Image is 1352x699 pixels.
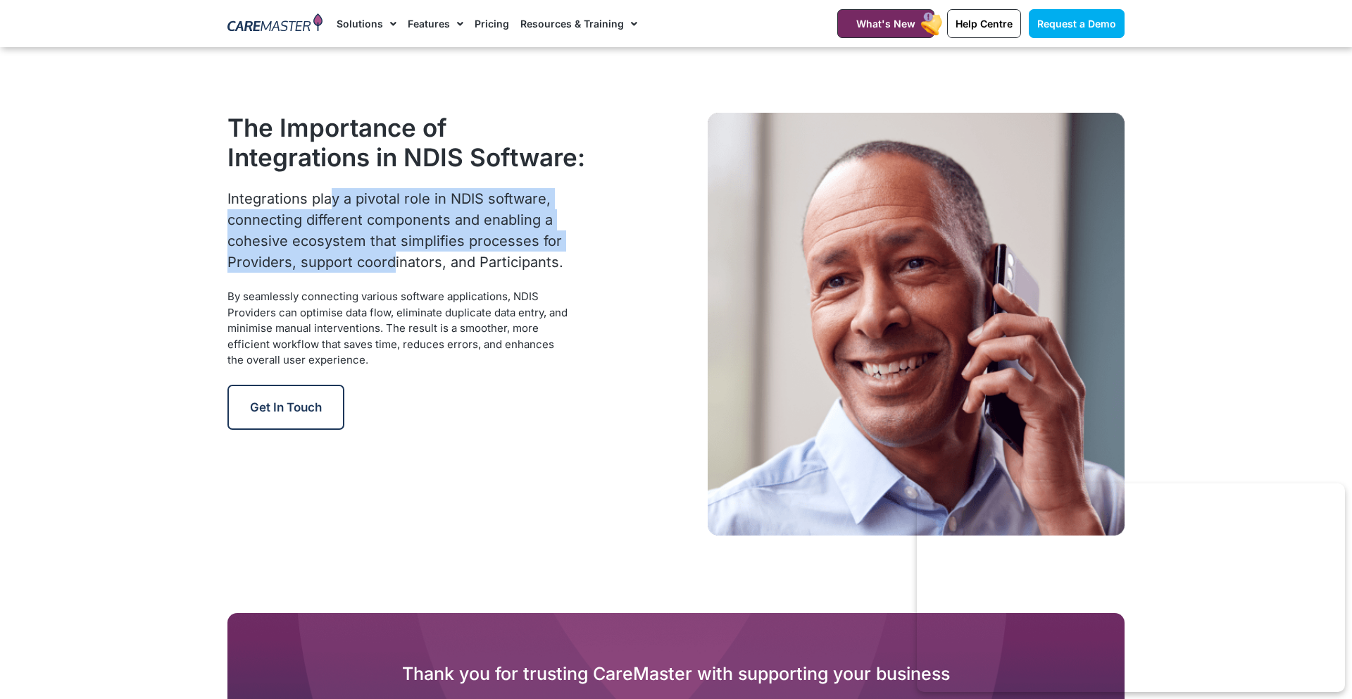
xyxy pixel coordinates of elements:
[227,385,344,430] a: Get in Touch
[1029,9,1125,38] a: Request a Demo
[227,289,571,369] div: By seamlessly connecting various software applications, NDIS Providers can optimise data flow, el...
[1037,18,1116,30] span: Request a Demo
[956,18,1013,30] span: Help Centre
[227,113,589,172] h2: The Importance of Integrations in NDIS Software:
[227,188,571,273] div: Integrations play a pivotal role in NDIS software, connecting different components and enabling a...
[227,13,323,35] img: CareMaster Logo
[917,483,1345,692] iframe: Popup CTA
[708,113,1125,535] img: Man on phone with smile on face as he holds it to his ear.
[227,662,1125,685] h2: Thank you for trusting CareMaster with supporting your business
[856,18,915,30] span: What's New
[250,400,322,414] span: Get in Touch
[947,9,1021,38] a: Help Centre
[837,9,934,38] a: What's New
